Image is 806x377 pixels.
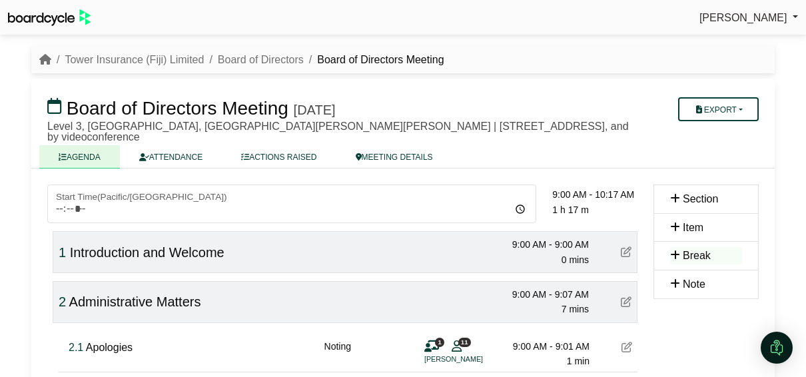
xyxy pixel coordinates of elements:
[59,245,66,260] span: Click to fine tune number
[496,237,589,252] div: 9:00 AM - 9:00 AM
[8,9,91,26] img: BoardcycleBlackGreen-aaafeed430059cb809a45853b8cf6d952af9d84e6e89e1f1685b34bfd5cb7d64.svg
[304,51,444,69] li: Board of Directors Meeting
[222,145,336,169] a: ACTIONS RAISED
[218,54,304,65] a: Board of Directors
[683,250,711,261] span: Break
[69,342,83,353] span: Click to fine tune number
[562,254,589,265] span: 0 mins
[458,338,471,346] span: 11
[683,222,703,233] span: Item
[552,204,588,215] span: 1 h 17 m
[47,121,629,143] span: Level 3, [GEOGRAPHIC_DATA], [GEOGRAPHIC_DATA][PERSON_NAME][PERSON_NAME] | [STREET_ADDRESS], and b...
[424,354,524,365] li: [PERSON_NAME]
[120,145,222,169] a: ATTENDANCE
[39,51,444,69] nav: breadcrumb
[65,54,204,65] a: Tower Insurance (Fiji) Limited
[761,332,793,364] div: Open Intercom Messenger
[294,102,336,118] div: [DATE]
[69,294,201,309] span: Administrative Matters
[562,304,589,314] span: 7 mins
[678,97,759,121] button: Export
[336,145,452,169] a: MEETING DETAILS
[699,12,787,23] span: [PERSON_NAME]
[324,339,351,369] div: Noting
[683,278,705,290] span: Note
[496,287,589,302] div: 9:00 AM - 9:07 AM
[699,9,798,27] a: [PERSON_NAME]
[552,187,645,202] div: 9:00 AM - 10:17 AM
[683,193,718,204] span: Section
[86,342,133,353] span: Apologies
[435,338,444,346] span: 1
[39,145,120,169] a: AGENDA
[496,339,590,354] div: 9:00 AM - 9:01 AM
[59,294,66,309] span: Click to fine tune number
[70,245,224,260] span: Introduction and Welcome
[67,98,288,119] span: Board of Directors Meeting
[567,356,590,366] span: 1 min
